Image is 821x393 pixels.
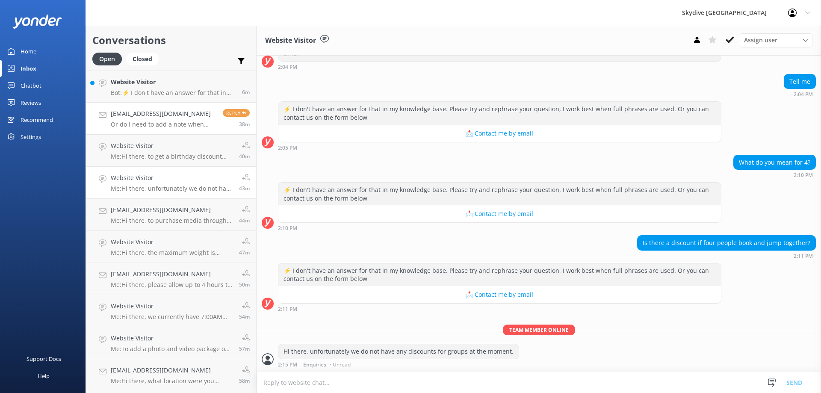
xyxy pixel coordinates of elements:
div: Aug 24 2025 02:05pm (UTC +10:00) Australia/Brisbane [278,145,721,151]
img: yonder-white-logo.png [13,15,62,29]
div: Is there a discount if four people book and jump together? [638,236,815,250]
h4: Website Visitor [111,301,233,311]
div: ⚡ I don't have an answer for that in my knowledge base. Please try and rephrase your question, I ... [278,183,721,205]
h4: [EMAIL_ADDRESS][DOMAIN_NAME] [111,366,233,375]
div: ⚡ I don't have an answer for that in my knowledge base. Please try and rephrase your question, I ... [278,263,721,286]
a: Open [92,54,126,63]
div: Aug 24 2025 02:10pm (UTC +10:00) Australia/Brisbane [733,172,816,178]
span: Assign user [744,35,777,45]
strong: 2:10 PM [278,226,297,231]
h4: [EMAIL_ADDRESS][DOMAIN_NAME] [111,269,233,279]
span: Aug 24 2025 02:18pm (UTC +10:00) Australia/Brisbane [239,153,250,160]
strong: 2:10 PM [794,173,813,178]
strong: 2:04 PM [278,65,297,70]
div: Home [21,43,36,60]
p: Me: Hi there, to get a birthday discount you would have needed to sign up to our newsletter and y... [111,153,233,160]
span: Aug 24 2025 02:11pm (UTC +10:00) Australia/Brisbane [239,249,250,256]
div: Aug 24 2025 02:10pm (UTC +10:00) Australia/Brisbane [278,225,721,231]
span: Aug 24 2025 02:08pm (UTC +10:00) Australia/Brisbane [239,281,250,288]
div: Settings [21,128,41,145]
p: Me: Hi there, please allow up to 4 hours to complete your skydive journey. In regards to the thir... [111,281,233,289]
a: Website VisitorMe:To add a photo and video package on please give us a call :)57m [86,327,256,359]
p: Me: To add a photo and video package on please give us a call :) [111,345,233,353]
div: Aug 24 2025 02:11pm (UTC +10:00) Australia/Brisbane [637,253,816,259]
button: 📩 Contact me by email [278,125,721,142]
span: Aug 24 2025 02:15pm (UTC +10:00) Australia/Brisbane [239,185,250,192]
button: 📩 Contact me by email [278,205,721,222]
div: Aug 24 2025 02:11pm (UTC +10:00) Australia/Brisbane [278,306,721,312]
div: Chatbot [21,77,41,94]
h4: Website Visitor [111,141,233,151]
span: Reply [223,109,250,117]
h4: [EMAIL_ADDRESS][DOMAIN_NAME] [111,109,216,118]
div: Support Docs [27,350,61,367]
span: Aug 24 2025 02:04pm (UTC +10:00) Australia/Brisbane [239,313,250,320]
div: Open [92,53,122,65]
p: Me: Hi there, unfortunately we do not have any discounts for groups at the moment. [111,185,233,192]
span: Enquiries [303,362,326,367]
button: 📩 Contact me by email [278,286,721,303]
div: Help [38,367,50,384]
span: Aug 24 2025 02:20pm (UTC +10:00) Australia/Brisbane [239,121,250,128]
h4: Website Visitor [111,237,233,247]
div: Inbox [21,60,36,77]
div: Aug 24 2025 02:04pm (UTC +10:00) Australia/Brisbane [278,64,721,70]
span: Aug 24 2025 02:52pm (UTC +10:00) Australia/Brisbane [242,89,250,96]
div: Tell me [784,74,815,89]
strong: 2:15 PM [278,362,297,367]
strong: 2:11 PM [278,307,297,312]
a: Website VisitorBot:⚡ I don't have an answer for that in my knowledge base. Please try and rephras... [86,71,256,103]
strong: 2:05 PM [278,145,297,151]
p: Me: Hi there, to purchase media through us please give us a call or you can pay on the day of you... [111,217,233,225]
p: Me: Hi there, we currently have 7:00AM available. If you would like to discuss this or any other ... [111,313,233,321]
div: Aug 24 2025 02:04pm (UTC +10:00) Australia/Brisbane [784,91,816,97]
h4: Website Visitor [111,334,233,343]
p: Bot: ⚡ I don't have an answer for that in my knowledge base. Please try and rephrase your questio... [111,89,236,97]
strong: 2:04 PM [794,92,813,97]
h4: Website Visitor [111,77,236,87]
h4: [EMAIL_ADDRESS][DOMAIN_NAME] [111,205,233,215]
h2: Conversations [92,32,250,48]
p: Me: Hi there, what location were you interested in? [111,377,233,385]
p: Or do I need to add a note when booking skydive? [111,121,216,128]
div: Hi there, unfortunately we do not have any discounts for groups at the moment. [278,344,519,359]
a: Website VisitorMe:Hi there, unfortunately we do not have any discounts for groups at the moment.43m [86,167,256,199]
div: Assign User [740,33,812,47]
span: Aug 24 2025 02:01pm (UTC +10:00) Australia/Brisbane [239,345,250,352]
a: [EMAIL_ADDRESS][DOMAIN_NAME]Or do I need to add a note when booking skydive?Reply38m [86,103,256,135]
div: Reviews [21,94,41,111]
div: Aug 24 2025 02:15pm (UTC +10:00) Australia/Brisbane [278,361,519,367]
a: [EMAIL_ADDRESS][DOMAIN_NAME]Me:Hi there, to purchase media through us please give us a call or yo... [86,199,256,231]
div: What do you mean for 4? [734,155,815,170]
strong: 2:11 PM [794,254,813,259]
a: Website VisitorMe:Hi there, the maximum weight is 110kg :)47m [86,231,256,263]
div: Recommend [21,111,53,128]
span: • Unread [329,362,351,367]
div: ⚡ I don't have an answer for that in my knowledge base. Please try and rephrase your question, I ... [278,102,721,124]
div: Closed [126,53,159,65]
h3: Website Visitor [265,35,316,46]
p: Me: Hi there, the maximum weight is 110kg :) [111,249,233,257]
a: Closed [126,54,163,63]
a: [EMAIL_ADDRESS][DOMAIN_NAME]Me:Hi there, please allow up to 4 hours to complete your skydive jour... [86,263,256,295]
a: Website VisitorMe:Hi there, we currently have 7:00AM available. If you would like to discuss this... [86,295,256,327]
a: [EMAIL_ADDRESS][DOMAIN_NAME]Me:Hi there, what location were you interested in?58m [86,359,256,391]
span: Aug 24 2025 02:00pm (UTC +10:00) Australia/Brisbane [239,377,250,384]
span: Team member online [503,325,575,335]
a: Website VisitorMe:Hi there, to get a birthday discount you would have needed to sign up to our ne... [86,135,256,167]
span: Aug 24 2025 02:14pm (UTC +10:00) Australia/Brisbane [239,217,250,224]
h4: Website Visitor [111,173,233,183]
